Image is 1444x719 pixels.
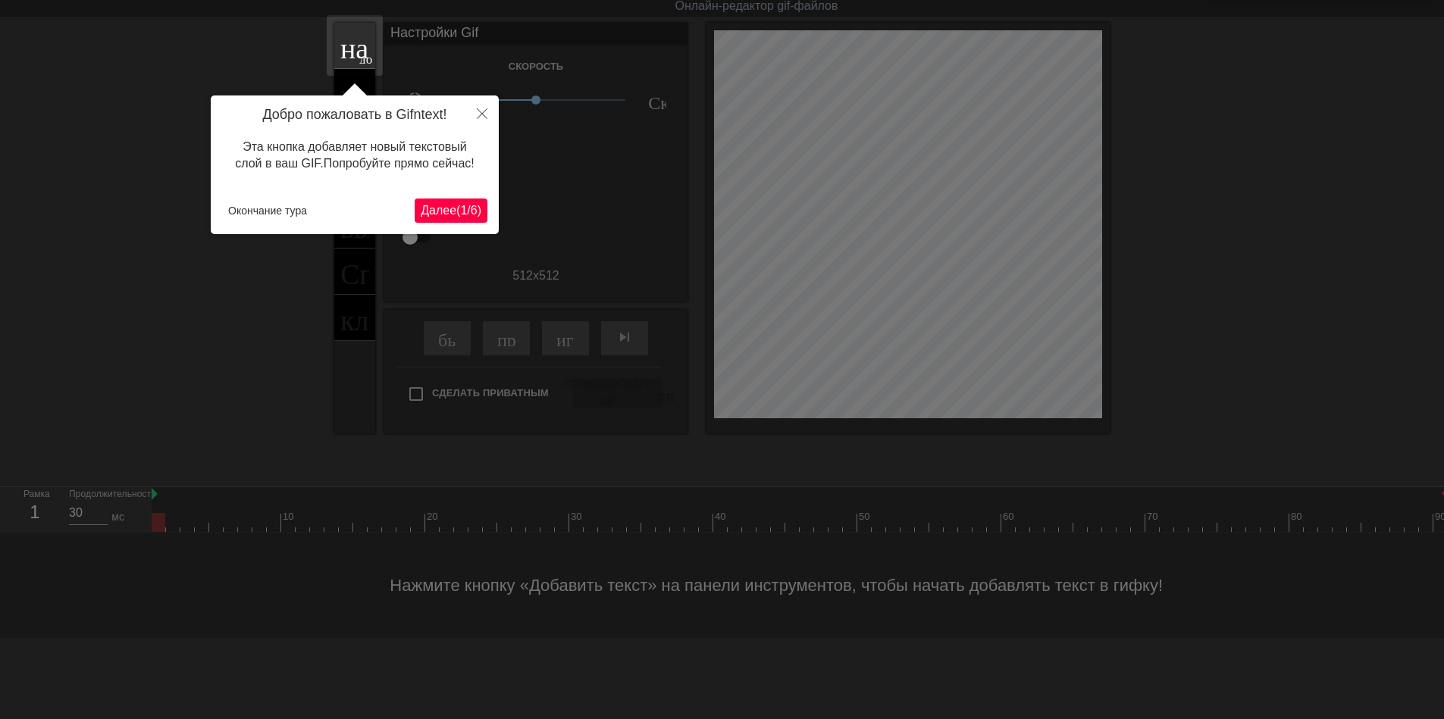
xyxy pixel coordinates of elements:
ya-tr-span: Попробуйте прямо сейчас! [324,157,475,170]
ya-tr-span: Далее [421,204,456,217]
button: Далее [415,199,487,223]
button: Закрыть [465,95,499,130]
ya-tr-span: 6 [471,204,478,217]
ya-tr-span: ) [478,204,481,217]
ya-tr-span: 1 [460,204,467,217]
ya-tr-span: / [467,204,470,217]
h4: Добро пожаловать в Gifntext! [222,107,487,123]
ya-tr-span: Эта кнопка добавляет новый текстовый слой в ваш GIF. [235,140,467,170]
ya-tr-span: ( [456,204,460,217]
button: Окончание тура [222,199,313,222]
